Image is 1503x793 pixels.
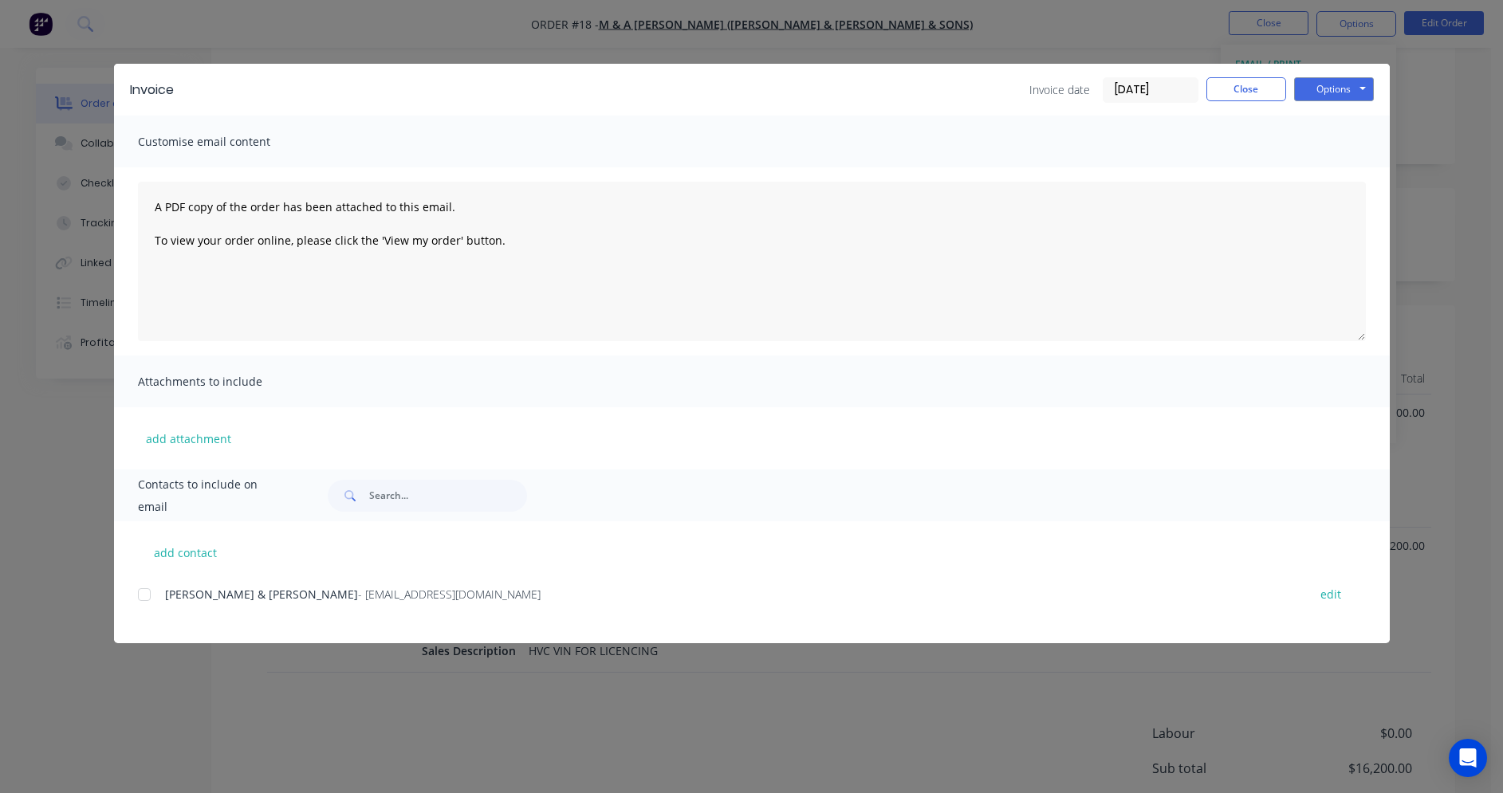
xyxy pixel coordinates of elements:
[138,473,289,518] span: Contacts to include on email
[1029,81,1090,98] span: Invoice date
[130,80,174,100] div: Invoice
[358,587,541,602] span: - [EMAIL_ADDRESS][DOMAIN_NAME]
[1206,77,1286,101] button: Close
[165,587,358,602] span: [PERSON_NAME] & [PERSON_NAME]
[1294,77,1374,101] button: Options
[1311,583,1351,605] button: edit
[1449,739,1487,777] div: Open Intercom Messenger
[138,371,313,393] span: Attachments to include
[369,480,527,512] input: Search...
[138,426,239,450] button: add attachment
[138,131,313,153] span: Customise email content
[138,540,234,564] button: add contact
[138,182,1366,341] textarea: A PDF copy of the order has been attached to this email. To view your order online, please click ...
